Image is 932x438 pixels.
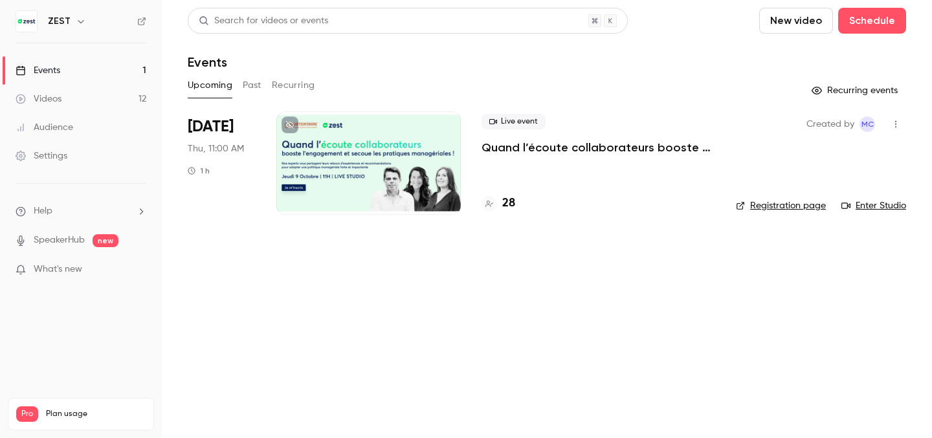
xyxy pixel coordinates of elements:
iframe: Noticeable Trigger [131,264,146,276]
div: Oct 9 Thu, 11:00 AM (Europe/Paris) [188,111,256,215]
span: Pro [16,406,38,422]
a: Registration page [736,199,826,212]
span: Created by [806,116,854,132]
span: Thu, 11:00 AM [188,142,244,155]
button: Upcoming [188,75,232,96]
button: Schedule [838,8,906,34]
button: New video [759,8,833,34]
li: help-dropdown-opener [16,204,146,218]
button: Recurring events [806,80,906,101]
button: Recurring [272,75,315,96]
span: MC [861,116,874,132]
div: Audience [16,121,73,134]
span: What's new [34,263,82,276]
span: new [93,234,118,247]
div: Settings [16,149,67,162]
a: Enter Studio [841,199,906,212]
span: Live event [482,114,546,129]
h1: Events [188,54,227,70]
span: Help [34,204,52,218]
a: SpeakerHub [34,234,85,247]
h6: ZEST [48,15,71,28]
div: Events [16,64,60,77]
span: Plan usage [46,409,146,419]
a: Quand l’écoute collaborateurs booste l’engagement et secoue les pratiques managériales ! [482,140,715,155]
button: Past [243,75,261,96]
div: Search for videos or events [199,14,328,28]
a: 28 [482,195,515,212]
div: Videos [16,93,61,105]
span: Marie Cannaferina [860,116,875,132]
span: [DATE] [188,116,234,137]
div: 1 h [188,166,210,176]
h4: 28 [502,195,515,212]
img: ZEST [16,11,37,32]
